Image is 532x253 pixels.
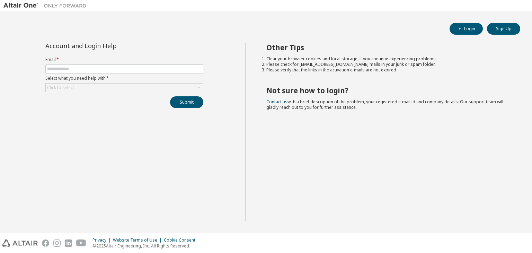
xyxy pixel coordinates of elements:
div: Account and Login Help [45,43,172,49]
img: altair_logo.svg [2,239,38,247]
img: youtube.svg [76,239,86,247]
img: Altair One [3,2,90,9]
span: with a brief description of the problem, your registered e-mail id and company details. Our suppo... [266,99,503,110]
h2: Other Tips [266,43,508,52]
a: Contact us [266,99,287,105]
div: Click to select [47,85,74,90]
div: Cookie Consent [164,237,199,243]
img: instagram.svg [53,239,61,247]
img: linkedin.svg [65,239,72,247]
button: Sign Up [487,23,520,35]
label: Select what you need help with [45,76,203,81]
button: Submit [170,96,203,108]
div: Website Terms of Use [113,237,164,243]
div: Click to select [46,84,203,92]
li: Please verify that the links in the activation e-mails are not expired. [266,67,508,73]
p: © 2025 Altair Engineering, Inc. All Rights Reserved. [92,243,199,249]
h2: Not sure how to login? [266,86,508,95]
li: Please check for [EMAIL_ADDRESS][DOMAIN_NAME] mails in your junk or spam folder. [266,62,508,67]
button: Login [450,23,483,35]
label: Email [45,57,203,62]
img: facebook.svg [42,239,49,247]
div: Privacy [92,237,113,243]
li: Clear your browser cookies and local storage, if you continue experiencing problems. [266,56,508,62]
